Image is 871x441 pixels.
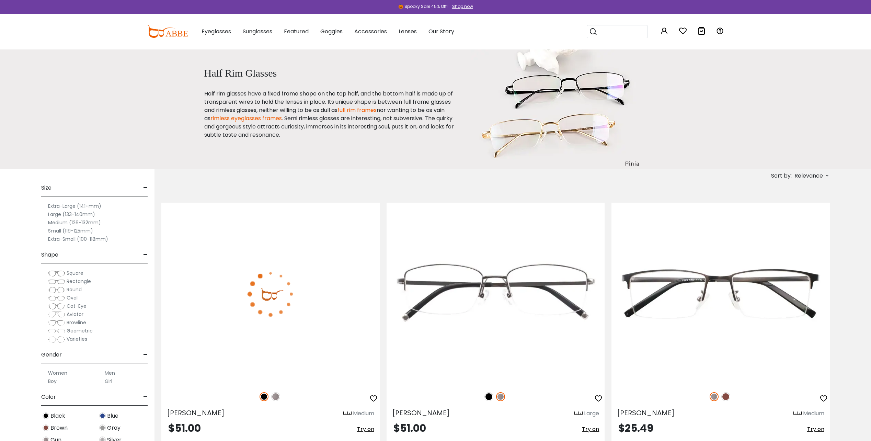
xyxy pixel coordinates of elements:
span: Brown [50,424,68,432]
img: Black [43,412,49,419]
span: Accessories [354,27,387,35]
label: Extra-Large (141+mm) [48,202,101,210]
img: Gun [496,392,505,401]
span: [PERSON_NAME] [392,408,450,418]
span: Color [41,389,56,405]
span: $25.49 [618,421,653,436]
img: Black Liam - Titanium ,Adjust Nose Pads [161,203,380,385]
label: Men [105,369,115,377]
label: Girl [105,377,112,385]
span: Varieties [67,336,87,342]
span: Square [67,270,83,276]
button: Try on [807,423,824,436]
img: Brown [721,392,730,401]
div: Medium [353,409,374,418]
img: Oval.png [48,295,65,302]
a: Shop now [449,3,473,9]
span: - [143,389,148,405]
img: size ruler [343,411,352,416]
img: Blue [99,412,106,419]
label: Large (133-140mm) [48,210,95,218]
label: Boy [48,377,57,385]
a: full rim frames [337,106,377,114]
img: size ruler [574,411,583,416]
span: Try on [357,425,374,433]
label: Extra-Small (100-118mm) [48,235,108,243]
span: Goggles [320,27,343,35]
span: Relevance [794,170,823,182]
div: 🎃 Spooky Sale 45% Off! [398,3,448,10]
img: Square.png [48,270,65,277]
button: Try on [357,423,374,436]
img: Gun [271,392,280,401]
span: Sort by: [771,172,792,180]
img: Brown [43,425,49,431]
span: Rectangle [67,278,91,285]
img: Gun Alexander - Metal ,Adjust Nose Pads [611,203,830,385]
span: - [143,247,148,263]
span: Shape [41,247,58,263]
img: Black [260,392,268,401]
img: size ruler [793,411,802,416]
span: - [143,347,148,363]
img: abbeglasses.com [147,25,188,38]
img: Cat-Eye.png [48,303,65,310]
span: Gray [107,424,121,432]
span: Cat-Eye [67,303,87,309]
p: Half rim glasses have a fixed frame shape on the top half, and the bottom half is made up of tran... [204,90,454,139]
span: Aviator [67,311,83,318]
span: Lenses [399,27,417,35]
img: Browline.png [48,319,65,326]
a: rimless eyeglasses frames [210,114,282,122]
img: Black [484,392,493,401]
span: Featured [284,27,309,35]
span: [PERSON_NAME] [617,408,675,418]
span: - [143,180,148,196]
button: Try on [582,423,599,436]
span: $51.00 [168,421,201,436]
div: Large [584,409,599,418]
img: Rectangle.png [48,278,65,285]
span: $51.00 [393,421,426,436]
img: Geometric.png [48,328,65,335]
div: Medium [803,409,824,418]
span: Geometric [67,327,93,334]
img: Gun Noah - Titanium ,Adjust Nose Pads [387,203,605,385]
label: Medium (126-132mm) [48,218,101,227]
img: Aviator.png [48,311,65,318]
span: Try on [807,425,824,433]
span: Gender [41,347,62,363]
span: Round [67,286,82,293]
label: Women [48,369,67,377]
label: Small (119-125mm) [48,227,93,235]
img: Gun [710,392,719,401]
span: Our Story [428,27,454,35]
span: Blue [107,412,118,420]
span: Sunglasses [243,27,272,35]
span: Size [41,180,51,196]
img: half rim glasses [471,49,645,169]
span: Try on [582,425,599,433]
img: Gray [99,425,106,431]
span: Browline [67,319,86,326]
img: Varieties.png [48,336,65,343]
h1: Half Rim Glasses [204,67,454,79]
div: Shop now [452,3,473,10]
img: Round.png [48,286,65,293]
span: [PERSON_NAME] [167,408,225,418]
span: Oval [67,294,78,301]
span: Eyeglasses [202,27,231,35]
span: Black [50,412,65,420]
